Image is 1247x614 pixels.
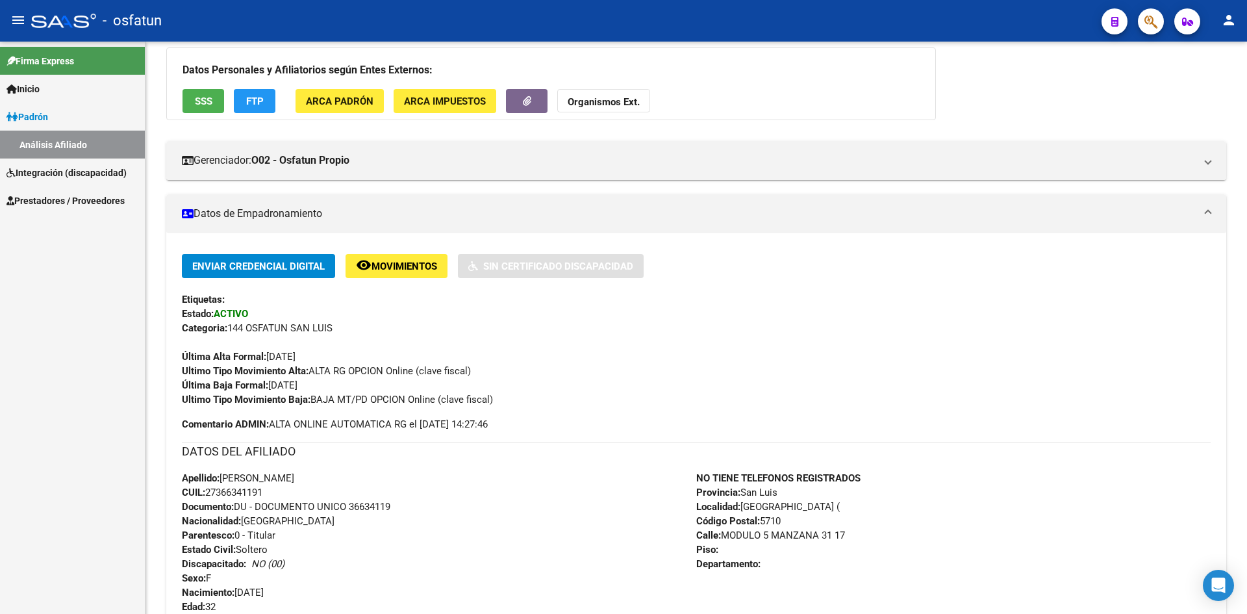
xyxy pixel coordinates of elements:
[182,515,334,527] span: [GEOGRAPHIC_DATA]
[192,261,325,272] span: Enviar Credencial Digital
[182,530,234,541] strong: Parentesco:
[182,601,205,613] strong: Edad:
[6,110,48,124] span: Padrón
[182,530,275,541] span: 0 - Titular
[696,544,718,556] strong: Piso:
[182,351,296,363] span: [DATE]
[568,96,640,108] strong: Organismos Ext.
[182,572,211,584] span: F
[696,487,740,498] strong: Provincia:
[166,194,1226,233] mat-expansion-panel-header: Datos de Empadronamiento
[696,530,845,541] span: MODULO 5 MANZANA 31 17
[182,544,236,556] strong: Estado Civil:
[306,96,373,107] span: ARCA Padrón
[404,96,486,107] span: ARCA Impuestos
[182,379,268,391] strong: Última Baja Formal:
[182,587,264,598] span: [DATE]
[182,515,241,527] strong: Nacionalidad:
[182,501,390,513] span: DU - DOCUMENTO UNICO 36634119
[182,308,214,320] strong: Estado:
[182,601,216,613] span: 32
[182,558,246,570] strong: Discapacitado:
[696,515,760,527] strong: Código Postal:
[182,394,310,405] strong: Ultimo Tipo Movimiento Baja:
[182,394,493,405] span: BAJA MT/PD OPCION Online (clave fiscal)
[183,89,224,113] button: SSS
[696,515,781,527] span: 5710
[182,294,225,305] strong: Etiquetas:
[251,558,284,570] i: NO (00)
[182,351,266,363] strong: Última Alta Formal:
[696,487,777,498] span: San Luis
[182,472,294,484] span: [PERSON_NAME]
[182,322,227,334] strong: Categoria:
[182,207,1195,221] mat-panel-title: Datos de Empadronamiento
[696,472,861,484] strong: NO TIENE TELEFONOS REGISTRADOS
[182,501,234,513] strong: Documento:
[103,6,162,35] span: - osfatun
[6,194,125,208] span: Prestadores / Proveedores
[696,501,840,513] span: [GEOGRAPHIC_DATA] (
[234,89,275,113] button: FTP
[182,472,220,484] strong: Apellido:
[458,254,644,278] button: Sin Certificado Discapacidad
[182,153,1195,168] mat-panel-title: Gerenciador:
[166,141,1226,180] mat-expansion-panel-header: Gerenciador:O02 - Osfatun Propio
[195,96,212,107] span: SSS
[182,321,1211,335] div: 144 OSFATUN SAN LUIS
[182,417,488,431] span: ALTA ONLINE AUTOMATICA RG el [DATE] 14:27:46
[182,418,269,430] strong: Comentario ADMIN:
[183,61,920,79] h3: Datos Personales y Afiliatorios según Entes Externos:
[557,89,650,113] button: Organismos Ext.
[182,487,205,498] strong: CUIL:
[6,166,127,180] span: Integración (discapacidad)
[10,12,26,28] mat-icon: menu
[6,82,40,96] span: Inicio
[182,487,262,498] span: 27366341191
[346,254,447,278] button: Movimientos
[1203,570,1234,601] div: Open Intercom Messenger
[214,308,248,320] strong: ACTIVO
[356,257,372,273] mat-icon: remove_red_eye
[182,379,297,391] span: [DATE]
[246,96,264,107] span: FTP
[182,254,335,278] button: Enviar Credencial Digital
[296,89,384,113] button: ARCA Padrón
[182,587,234,598] strong: Nacimiento:
[182,544,268,556] span: Soltero
[6,54,74,68] span: Firma Express
[394,89,496,113] button: ARCA Impuestos
[696,530,721,541] strong: Calle:
[696,558,761,570] strong: Departamento:
[182,572,206,584] strong: Sexo:
[372,261,437,272] span: Movimientos
[483,261,633,272] span: Sin Certificado Discapacidad
[182,365,309,377] strong: Ultimo Tipo Movimiento Alta:
[1221,12,1237,28] mat-icon: person
[182,442,1211,461] h3: DATOS DEL AFILIADO
[251,153,349,168] strong: O02 - Osfatun Propio
[182,365,471,377] span: ALTA RG OPCION Online (clave fiscal)
[696,501,740,513] strong: Localidad:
